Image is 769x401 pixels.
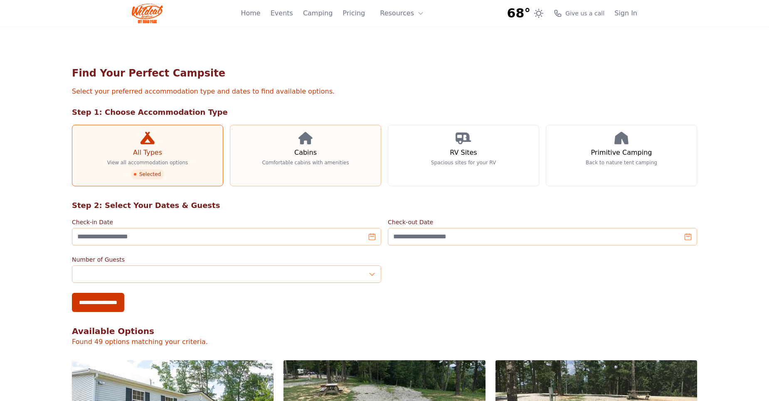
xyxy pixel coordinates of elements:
[388,125,539,186] a: RV Sites Spacious sites for your RV
[614,8,637,18] a: Sign In
[554,9,604,17] a: Give us a call
[72,200,697,211] h2: Step 2: Select Your Dates & Guests
[271,8,293,18] a: Events
[72,218,381,226] label: Check-in Date
[343,8,365,18] a: Pricing
[72,325,697,337] h2: Available Options
[230,125,381,186] a: Cabins Comfortable cabins with amenities
[131,169,164,179] span: Selected
[303,8,333,18] a: Camping
[72,67,697,80] h1: Find Your Perfect Campsite
[565,9,604,17] span: Give us a call
[107,159,188,166] p: View all accommodation options
[132,3,163,23] img: Wildcat Logo
[591,148,652,158] h3: Primitive Camping
[262,159,349,166] p: Comfortable cabins with amenities
[294,148,317,158] h3: Cabins
[72,87,697,97] p: Select your preferred accommodation type and dates to find available options.
[507,6,531,21] span: 68°
[431,159,496,166] p: Spacious sites for your RV
[72,255,381,264] label: Number of Guests
[388,218,697,226] label: Check-out Date
[375,5,429,22] button: Resources
[450,148,477,158] h3: RV Sites
[241,8,260,18] a: Home
[72,337,697,347] p: Found 49 options matching your criteria.
[546,125,697,186] a: Primitive Camping Back to nature tent camping
[586,159,657,166] p: Back to nature tent camping
[72,106,697,118] h2: Step 1: Choose Accommodation Type
[133,148,162,158] h3: All Types
[72,125,223,186] a: All Types View all accommodation options Selected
